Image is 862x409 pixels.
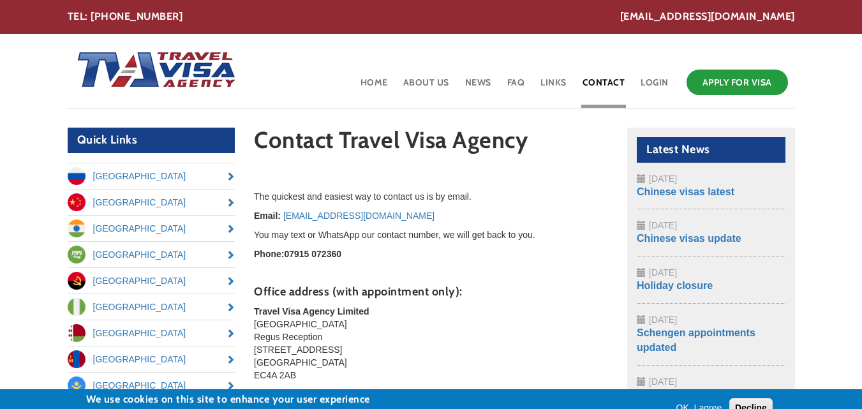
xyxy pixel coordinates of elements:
[649,267,677,278] span: [DATE]
[68,216,235,241] a: [GEOGRAPHIC_DATA]
[506,66,526,108] a: FAQ
[639,66,670,108] a: Login
[254,388,608,401] p: for appointments are usually Mon – Fri: 10am – 5pm.
[254,228,608,241] p: You may text or WhatsApp our contact number, we will get back to you.
[637,327,755,353] a: Schengen appointments updated
[68,10,795,24] div: TEL: [PHONE_NUMBER]
[464,66,493,108] a: News
[254,211,281,221] strong: Email:
[68,346,235,372] a: [GEOGRAPHIC_DATA]
[649,220,677,230] span: [DATE]
[68,242,235,267] a: [GEOGRAPHIC_DATA]
[254,190,608,203] p: The quickest and easiest way to contact us is by email.
[637,233,741,244] a: Chinese visas update
[649,174,677,184] span: [DATE]
[539,66,568,108] a: Links
[637,186,734,197] a: Chinese visas latest
[254,306,369,316] strong: Travel Visa Agency Limited
[581,66,627,108] a: Contact
[254,305,608,382] p: [GEOGRAPHIC_DATA] Regus Reception [STREET_ADDRESS] [GEOGRAPHIC_DATA] EC4A 2AB
[68,268,235,294] a: [GEOGRAPHIC_DATA]
[687,70,788,95] a: Apply for Visa
[284,249,341,259] strong: 07915 072360
[254,249,284,259] strong: Phone:
[402,66,450,108] a: About Us
[620,10,795,24] a: [EMAIL_ADDRESS][DOMAIN_NAME]
[637,280,713,291] a: Holiday closure
[68,190,235,215] a: [GEOGRAPHIC_DATA]
[359,66,389,108] a: Home
[68,373,235,398] a: [GEOGRAPHIC_DATA]
[254,128,608,159] h1: Contact Travel Visa Agency
[68,39,237,103] img: Home
[68,163,235,189] a: [GEOGRAPHIC_DATA]
[283,211,435,221] a: [EMAIL_ADDRESS][DOMAIN_NAME]
[254,285,463,299] strong: Office address (with appointment only):
[68,294,235,320] a: [GEOGRAPHIC_DATA]
[637,137,785,163] h2: Latest News
[68,320,235,346] a: [GEOGRAPHIC_DATA]
[649,315,677,325] span: [DATE]
[649,376,677,387] span: [DATE]
[86,392,430,406] h2: We use cookies on this site to enhance your user experience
